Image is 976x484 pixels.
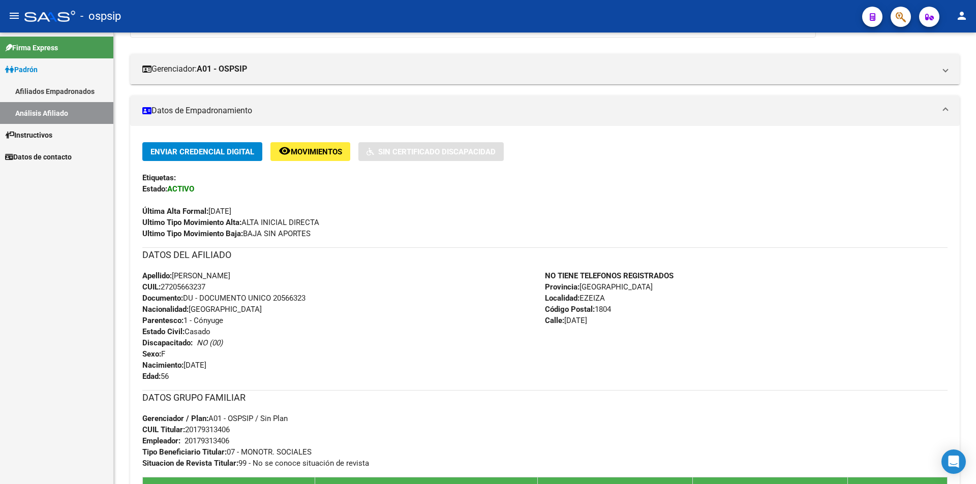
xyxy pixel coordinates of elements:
[142,414,208,423] strong: Gerenciador / Plan:
[545,294,605,303] span: EZEIZA
[291,147,342,156] span: Movimientos
[142,316,184,325] strong: Parentesco:
[130,54,960,84] mat-expansion-panel-header: Gerenciador:A01 - OSPSIP
[142,327,210,336] span: Casado
[142,218,241,227] strong: Ultimo Tipo Movimiento Alta:
[142,372,161,381] strong: Edad:
[142,173,176,182] strong: Etiquetas:
[167,184,194,193] strong: ACTIVO
[130,95,960,126] mat-expansion-panel-header: Datos de Empadronamiento
[185,435,229,446] div: 20179313406
[142,372,169,381] span: 56
[142,282,161,292] strong: CUIL:
[142,436,180,445] strong: Empleador:
[142,229,243,238] strong: Ultimo Tipo Movimiento Baja:
[142,316,223,325] span: 1 - Cónyuge
[545,294,579,303] strong: Localidad:
[142,459,369,468] span: 99 - No se conoce situación de revista
[142,105,935,116] mat-panel-title: Datos de Empadronamiento
[197,338,223,347] i: NO (00)
[80,5,121,27] span: - ospsip
[142,282,205,292] span: 27205663237
[142,447,312,457] span: 07 - MONOTR. SOCIALES
[545,282,579,292] strong: Provincia:
[142,361,206,370] span: [DATE]
[142,229,311,238] span: BAJA SIN APORTES
[197,63,247,75] strong: A01 - OSPSIP
[545,305,611,314] span: 1804
[142,391,948,405] h3: DATOS GRUPO FAMILIAR
[142,271,230,280] span: [PERSON_NAME]
[545,316,587,325] span: [DATE]
[5,42,58,53] span: Firma Express
[142,218,319,227] span: ALTA INICIAL DIRECTA
[142,294,183,303] strong: Documento:
[545,305,595,314] strong: Código Postal:
[142,338,193,347] strong: Discapacitado:
[150,147,254,156] span: Enviar Credencial Digital
[142,459,238,468] strong: Situacion de Revista Titular:
[5,151,72,163] span: Datos de contacto
[142,305,189,314] strong: Nacionalidad:
[941,449,966,474] div: Open Intercom Messenger
[142,414,288,423] span: A01 - OSPSIP / Sin Plan
[142,142,262,161] button: Enviar Credencial Digital
[270,142,350,161] button: Movimientos
[5,64,38,75] span: Padrón
[142,207,231,216] span: [DATE]
[142,63,935,75] mat-panel-title: Gerenciador:
[545,316,564,325] strong: Calle:
[358,142,504,161] button: Sin Certificado Discapacidad
[142,447,227,457] strong: Tipo Beneficiario Titular:
[956,10,968,22] mat-icon: person
[545,271,674,280] strong: NO TIENE TELEFONOS REGISTRADOS
[142,294,306,303] span: DU - DOCUMENTO UNICO 20566323
[142,327,185,336] strong: Estado Civil:
[545,282,653,292] span: [GEOGRAPHIC_DATA]
[142,271,172,280] strong: Apellido:
[142,248,948,262] h3: DATOS DEL AFILIADO
[142,349,165,359] span: F
[5,130,52,141] span: Instructivos
[142,184,167,193] strong: Estado:
[142,361,184,370] strong: Nacimiento:
[142,349,161,359] strong: Sexo:
[142,207,208,216] strong: Última Alta Formal:
[142,425,230,434] span: 20179313406
[378,147,496,156] span: Sin Certificado Discapacidad
[8,10,20,22] mat-icon: menu
[142,425,185,434] strong: CUIL Titular:
[279,145,291,157] mat-icon: remove_red_eye
[142,305,262,314] span: [GEOGRAPHIC_DATA]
